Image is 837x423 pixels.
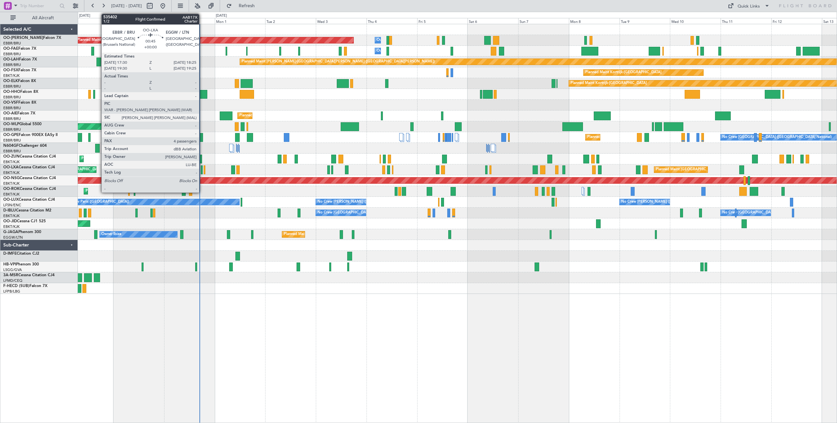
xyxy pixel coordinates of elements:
[670,18,721,24] div: Wed 10
[3,187,20,191] span: OO-ROK
[3,95,21,100] a: EBBR/BRU
[468,18,518,24] div: Sat 6
[3,267,22,272] a: LSGG/GVA
[3,209,16,212] span: D-IBLU
[17,16,69,20] span: All Aircraft
[284,229,387,239] div: Planned Maint [GEOGRAPHIC_DATA] ([GEOGRAPHIC_DATA])
[3,273,55,277] a: 3A-MSRCessna Citation CJ4
[223,1,263,11] button: Refresh
[3,122,19,126] span: OO-WLP
[569,18,620,24] div: Mon 8
[3,209,51,212] a: D-IBLUCessna Citation M2
[3,101,36,105] a: OO-VSFFalcon 8X
[3,219,46,223] a: OO-JIDCessna CJ1 525
[3,36,43,40] span: OO-[PERSON_NAME]
[79,13,90,19] div: [DATE]
[771,18,822,24] div: Fri 12
[3,144,19,148] span: N604GF
[64,197,129,207] div: No Crew Paris ([GEOGRAPHIC_DATA])
[7,13,71,23] button: All Aircraft
[317,208,427,218] div: No Crew [GEOGRAPHIC_DATA] ([GEOGRAPHIC_DATA] National)
[3,273,18,277] span: 3A-MSR
[3,203,21,208] a: LFSN/ENC
[3,144,47,148] a: N604GFChallenger 604
[317,197,396,207] div: No Crew [PERSON_NAME] ([PERSON_NAME])
[3,155,56,159] a: OO-ZUNCessna Citation CJ4
[3,47,18,51] span: OO-FAE
[239,111,342,121] div: Planned Maint [GEOGRAPHIC_DATA] ([GEOGRAPHIC_DATA])
[316,18,367,24] div: Wed 3
[3,133,19,137] span: OO-GPE
[3,68,18,72] span: OO-FSX
[215,18,265,24] div: Mon 1
[3,122,42,126] a: OO-WLPGlobal 5500
[3,47,36,51] a: OO-FAEFalcon 7X
[111,3,142,9] span: [DATE] - [DATE]
[3,198,55,202] a: OO-LUXCessna Citation CJ4
[3,284,47,288] a: F-HECD (SUB)Falcon 7X
[3,176,20,180] span: OO-NSG
[571,78,647,88] div: Planned Maint Kortrijk-[GEOGRAPHIC_DATA]
[3,79,36,83] a: OO-ELKFalcon 8X
[620,18,670,24] div: Tue 9
[3,284,29,288] span: F-HECD (SUB)
[3,155,20,159] span: OO-ZUN
[3,289,20,294] a: LFPB/LBG
[3,58,19,61] span: OO-LAH
[3,62,21,67] a: EBBR/BRU
[81,154,158,164] div: Planned Maint Kortrijk-[GEOGRAPHIC_DATA]
[77,35,196,45] div: Planned Maint [GEOGRAPHIC_DATA] ([GEOGRAPHIC_DATA] National)
[3,165,19,169] span: OO-LXA
[518,18,569,24] div: Sun 7
[265,18,316,24] div: Tue 2
[377,46,421,56] div: Owner Melsbroek Air Base
[3,192,20,197] a: EBKT/KJK
[3,224,20,229] a: EBKT/KJK
[3,176,56,180] a: OO-NSGCessna Citation CJ4
[3,127,21,132] a: EBBR/BRU
[3,106,21,110] a: EBBR/BRU
[3,41,21,46] a: EBBR/BRU
[722,132,832,142] div: No Crew [GEOGRAPHIC_DATA] ([GEOGRAPHIC_DATA] National)
[3,84,21,89] a: EBBR/BRU
[3,68,36,72] a: OO-FSXFalcon 7X
[3,181,20,186] a: EBKT/KJK
[3,230,18,234] span: G-JAGA
[3,90,38,94] a: OO-HHOFalcon 8X
[585,68,661,77] div: Planned Maint Kortrijk-[GEOGRAPHIC_DATA]
[3,170,20,175] a: EBKT/KJK
[3,187,56,191] a: OO-ROKCessna Citation CJ4
[656,165,774,175] div: Planned Maint [GEOGRAPHIC_DATA] ([GEOGRAPHIC_DATA] National)
[3,73,20,78] a: EBKT/KJK
[721,18,771,24] div: Thu 11
[3,213,20,218] a: EBKT/KJK
[63,18,113,24] div: Fri 29
[3,252,39,256] a: D-IMFECitation CJ2
[3,101,18,105] span: OO-VSF
[3,252,17,256] span: D-IMFE
[3,138,21,143] a: EBBR/BRU
[725,1,773,11] button: Quick Links
[101,229,121,239] div: Owner Ibiza
[3,219,17,223] span: OO-JID
[3,111,17,115] span: OO-AIE
[621,197,700,207] div: No Crew [PERSON_NAME] ([PERSON_NAME])
[3,36,61,40] a: OO-[PERSON_NAME]Falcon 7X
[722,208,832,218] div: No Crew [GEOGRAPHIC_DATA] ([GEOGRAPHIC_DATA] National)
[113,18,164,24] div: Sat 30
[3,111,35,115] a: OO-AIEFalcon 7X
[3,230,41,234] a: G-JAGAPhenom 300
[242,57,435,67] div: Planned Maint [PERSON_NAME]-[GEOGRAPHIC_DATA][PERSON_NAME] ([GEOGRAPHIC_DATA][PERSON_NAME])
[738,3,760,10] div: Quick Links
[3,90,20,94] span: OO-HHO
[587,132,706,142] div: Planned Maint [GEOGRAPHIC_DATA] ([GEOGRAPHIC_DATA] National)
[3,198,19,202] span: OO-LUX
[3,116,21,121] a: EBBR/BRU
[3,235,23,240] a: EGGW/LTN
[3,52,21,57] a: EBBR/BRU
[3,133,58,137] a: OO-GPEFalcon 900EX EASy II
[377,35,421,45] div: Owner Melsbroek Air Base
[3,262,16,266] span: HB-VPI
[86,186,162,196] div: Planned Maint Kortrijk-[GEOGRAPHIC_DATA]
[20,1,58,11] input: Trip Number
